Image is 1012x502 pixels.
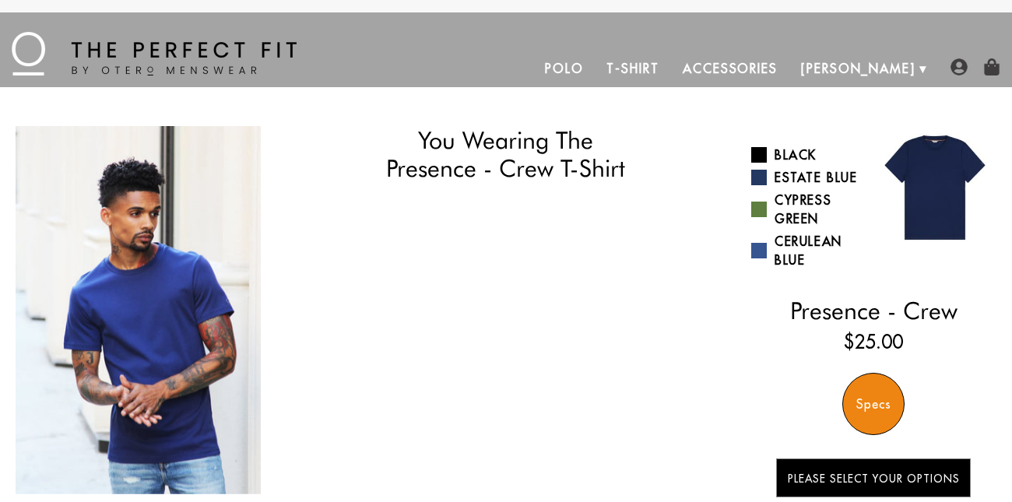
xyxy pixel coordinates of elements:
a: Accessories [671,50,789,87]
span: Please Select Your Options [788,472,960,486]
a: Cerulean Blue [751,232,863,269]
a: Black [751,146,863,164]
a: Cypress Green [751,191,863,228]
a: Polo [533,50,596,87]
div: Specs [842,373,905,435]
ins: $25.00 [844,328,903,356]
button: Please Select Your Options [776,458,971,497]
div: 1 / 3 [16,126,261,494]
img: 013.jpg [873,126,996,249]
img: IMG_2428_copy_1024x1024_2x_54a29d56-2a4d-4dd6-a028-5652b32cc0ff_340x.jpg [16,126,261,494]
img: The Perfect Fit - by Otero Menswear - Logo [12,32,297,75]
a: [PERSON_NAME] [789,50,927,87]
a: Estate Blue [751,168,863,187]
img: shopping-bag-icon.png [983,58,1000,75]
h1: You Wearing The Presence - Crew T-Shirt [344,126,668,183]
a: T-Shirt [595,50,670,87]
h2: Presence - Crew [751,297,996,325]
img: user-account-icon.png [951,58,968,75]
